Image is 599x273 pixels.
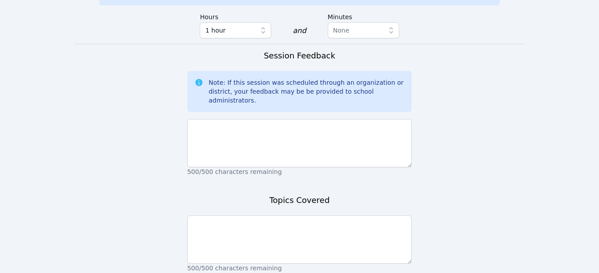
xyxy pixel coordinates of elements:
button: 1 hour [200,22,271,38]
label: Hours [200,9,271,22]
h3: Session Feedback [264,50,335,62]
button: None [328,22,399,38]
p: 500/500 characters remaining [187,264,412,273]
p: 500/500 characters remaining [187,167,412,176]
span: 1 hour [205,25,225,36]
h3: Topics Covered [269,194,330,207]
span: None [333,27,350,34]
div: Note: If this session was scheduled through an organization or district, your feedback may be be ... [209,78,405,105]
div: and [293,25,306,36]
label: Minutes [328,9,399,22]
